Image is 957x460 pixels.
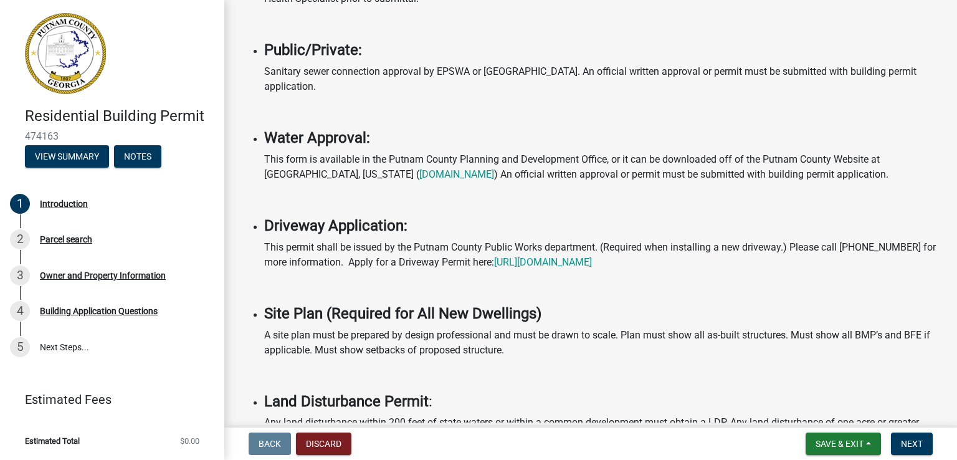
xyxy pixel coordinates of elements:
button: Save & Exit [806,433,881,455]
div: Introduction [40,199,88,208]
strong: Site Plan (Required for All New Dwellings) [264,305,541,322]
div: Parcel search [40,235,92,244]
span: Back [259,439,281,449]
a: [URL][DOMAIN_NAME] [494,256,592,268]
a: [DOMAIN_NAME] [419,168,494,180]
div: 3 [10,266,30,285]
wm-modal-confirm: Summary [25,152,109,162]
button: View Summary [25,145,109,168]
span: Next [901,439,923,449]
button: Discard [296,433,351,455]
img: Putnam County, Georgia [25,13,106,94]
span: Save & Exit [816,439,864,449]
span: 474163 [25,130,199,142]
span: $0.00 [180,437,199,445]
div: Owner and Property Information [40,271,166,280]
button: Next [891,433,933,455]
p: This permit shall be issued by the Putnam County Public Works department. (Required when installi... [264,240,942,270]
strong: Public/Private: [264,41,362,59]
strong: Driveway Application: [264,217,407,234]
button: Back [249,433,291,455]
wm-modal-confirm: Notes [114,152,161,162]
strong: Water Approval: [264,129,370,146]
strong: Land Disturbance Permit [264,393,429,410]
h4: Residential Building Permit [25,107,214,125]
p: Sanitary sewer connection approval by EPSWA or [GEOGRAPHIC_DATA]. An official written approval or... [264,64,942,94]
div: Building Application Questions [40,307,158,315]
div: 1 [10,194,30,214]
div: 5 [10,337,30,357]
p: A site plan must be prepared by design professional and must be drawn to scale. Plan must show al... [264,328,942,358]
a: Estimated Fees [10,387,204,412]
span: Estimated Total [25,437,80,445]
h4: : [264,393,942,411]
div: 4 [10,301,30,321]
p: This form is available in the Putnam County Planning and Development Office, or it can be downloa... [264,152,942,182]
div: 2 [10,229,30,249]
button: Notes [114,145,161,168]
